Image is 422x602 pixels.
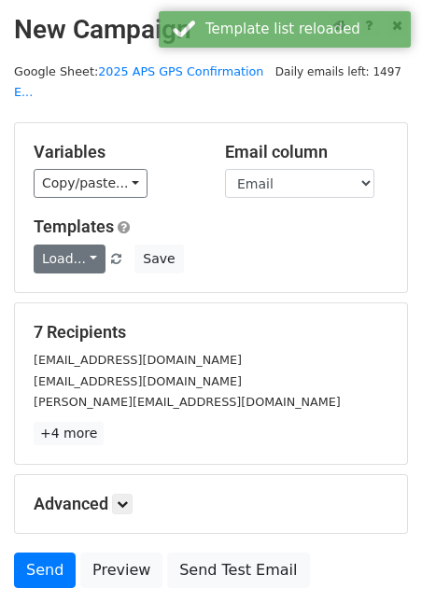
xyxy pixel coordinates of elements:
h5: Variables [34,142,197,162]
span: Daily emails left: 1497 [269,62,408,82]
a: Copy/paste... [34,169,148,198]
button: Save [134,245,183,273]
h5: 7 Recipients [34,322,388,343]
h5: Advanced [34,494,388,514]
small: Google Sheet: [14,64,263,100]
a: Load... [34,245,105,273]
iframe: Chat Widget [329,512,422,602]
h2: New Campaign [14,14,408,46]
small: [EMAIL_ADDRESS][DOMAIN_NAME] [34,374,242,388]
div: Template list reloaded [205,19,403,40]
a: Daily emails left: 1497 [269,64,408,78]
a: Preview [80,553,162,588]
small: [EMAIL_ADDRESS][DOMAIN_NAME] [34,353,242,367]
a: Send Test Email [167,553,309,588]
a: Templates [34,217,114,236]
a: Send [14,553,76,588]
h5: Email column [225,142,388,162]
a: +4 more [34,422,104,445]
a: 2025 APS GPS Confirmation E... [14,64,263,100]
small: [PERSON_NAME][EMAIL_ADDRESS][DOMAIN_NAME] [34,395,341,409]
